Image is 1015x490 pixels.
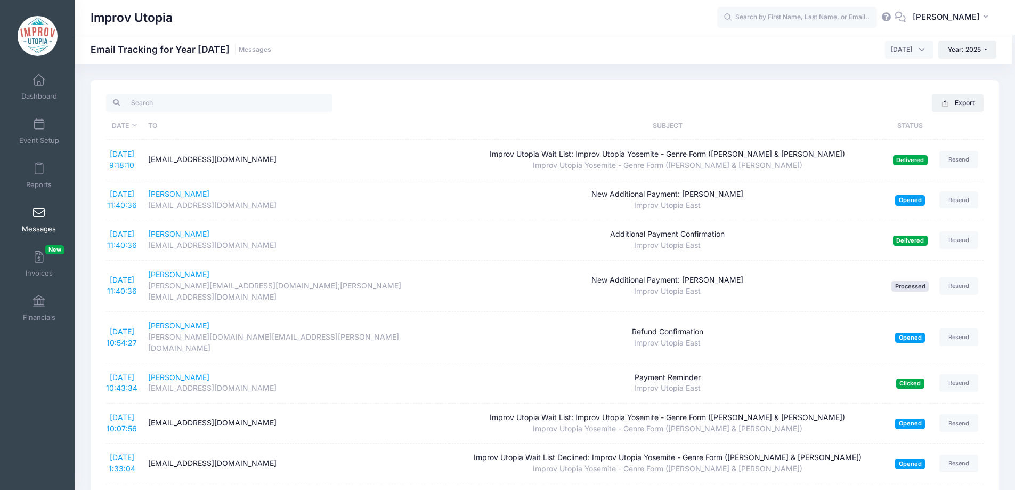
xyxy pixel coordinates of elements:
input: Search by First Name, Last Name, or Email... [717,7,877,28]
th: : activate to sort column ascending [934,112,984,140]
div: New Additional Payment: [PERSON_NAME] [454,189,881,200]
div: Improv Utopia East [454,286,881,297]
a: [PERSON_NAME][PERSON_NAME][DOMAIN_NAME][EMAIL_ADDRESS][PERSON_NAME][DOMAIN_NAME] [148,320,444,354]
div: [PERSON_NAME][EMAIL_ADDRESS][DOMAIN_NAME];[PERSON_NAME][EMAIL_ADDRESS][DOMAIN_NAME] [148,280,444,303]
div: [EMAIL_ADDRESS][DOMAIN_NAME] [148,154,444,165]
a: Reports [14,157,64,194]
div: [EMAIL_ADDRESS][DOMAIN_NAME] [148,200,444,211]
div: [PERSON_NAME] [148,320,444,332]
div: Improv Utopia Yosemite - Genre Form ([PERSON_NAME] & [PERSON_NAME]) [454,423,881,435]
button: [PERSON_NAME] [906,5,999,30]
a: Resend [939,277,979,295]
div: [EMAIL_ADDRESS][DOMAIN_NAME] [148,417,444,429]
th: Date: activate to sort column ascending [106,112,143,140]
div: [PERSON_NAME] [148,269,444,280]
span: Opened [895,419,925,429]
div: [EMAIL_ADDRESS][DOMAIN_NAME] [148,383,444,394]
th: Status: activate to sort column ascending [886,112,934,140]
a: Messages [14,201,64,238]
div: [EMAIL_ADDRESS][DOMAIN_NAME] [148,240,444,251]
div: [PERSON_NAME] [148,229,444,240]
span: August 2025 [885,41,933,59]
a: [DATE] 10:43:34 [106,373,137,393]
a: Resend [939,328,979,346]
div: [PERSON_NAME][DOMAIN_NAME][EMAIL_ADDRESS][PERSON_NAME][DOMAIN_NAME] [148,332,444,354]
span: Clicked [896,379,924,389]
span: Dashboard [21,92,57,101]
div: Payment Reminder [454,372,881,383]
a: Resend [939,455,979,472]
div: [PERSON_NAME] [148,189,444,200]
div: [EMAIL_ADDRESS][DOMAIN_NAME] [148,458,444,469]
a: [PERSON_NAME][EMAIL_ADDRESS][DOMAIN_NAME] [148,189,444,211]
a: [DATE] 9:18:10 [109,149,134,170]
div: Improv Utopia East [454,383,881,394]
div: Improv Utopia East [454,200,881,211]
div: [PERSON_NAME] [148,372,444,383]
button: Export [932,94,984,112]
div: Refund Confirmation [454,326,881,338]
span: New [45,245,64,254]
span: Processed [891,281,929,291]
span: Opened [895,459,925,469]
span: Opened [895,195,925,205]
div: Improv Utopia East [454,240,881,251]
a: [PERSON_NAME][EMAIL_ADDRESS][DOMAIN_NAME] [148,372,444,395]
div: Additional Payment Confirmation [454,229,881,240]
a: [DATE] 11:40:36 [107,275,137,295]
img: Improv Utopia [18,16,58,56]
div: Improv Utopia Yosemite - Genre Form ([PERSON_NAME] & [PERSON_NAME]) [454,160,881,171]
span: Reports [26,180,52,189]
span: Opened [895,333,925,343]
span: [PERSON_NAME] [913,11,980,23]
a: [DATE] 11:40:36 [107,189,137,210]
h1: Improv Utopia [91,5,173,30]
a: Resend [939,374,979,392]
div: Improv Utopia Wait List Declined: Improv Utopia Yosemite - Genre Form ([PERSON_NAME] & [PERSON_NA... [454,452,881,463]
button: Year: 2025 [938,41,996,59]
a: [DATE] 11:40:36 [107,229,137,250]
span: Delivered [893,236,928,246]
h1: Email Tracking for Year [DATE] [91,44,271,55]
span: Financials [23,313,55,322]
a: [DATE] 10:54:27 [107,327,137,347]
a: Financials [14,290,64,327]
a: Event Setup [14,113,64,150]
div: New Additional Payment: [PERSON_NAME] [454,275,881,286]
div: Improv Utopia East [454,338,881,349]
a: InvoicesNew [14,245,64,283]
a: [DATE] 10:07:56 [107,413,137,433]
input: Search [106,94,332,112]
span: Messages [22,224,56,234]
div: Improv Utopia Wait List: Improv Utopia Yosemite - Genre Form ([PERSON_NAME] & [PERSON_NAME]) [454,412,881,423]
th: To: activate to sort column ascending [143,112,449,140]
a: Resend [939,414,979,432]
a: Resend [939,191,979,209]
div: Improv Utopia Wait List: Improv Utopia Yosemite - Genre Form ([PERSON_NAME] & [PERSON_NAME]) [454,149,881,160]
div: Improv Utopia Yosemite - Genre Form ([PERSON_NAME] & [PERSON_NAME]) [454,463,881,475]
span: August 2025 [891,45,912,54]
a: [PERSON_NAME][PERSON_NAME][EMAIL_ADDRESS][DOMAIN_NAME];[PERSON_NAME][EMAIL_ADDRESS][DOMAIN_NAME] [148,269,444,303]
a: Resend [939,231,979,249]
a: [DATE] 1:33:04 [109,453,135,473]
span: Delivered [893,155,928,165]
th: Subject: activate to sort column ascending [449,112,887,140]
a: Messages [239,46,271,54]
a: Resend [939,151,979,168]
a: Dashboard [14,68,64,106]
span: Invoices [26,269,53,278]
span: Event Setup [19,136,59,145]
span: Year: 2025 [948,45,981,53]
a: [PERSON_NAME][EMAIL_ADDRESS][DOMAIN_NAME] [148,229,444,251]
